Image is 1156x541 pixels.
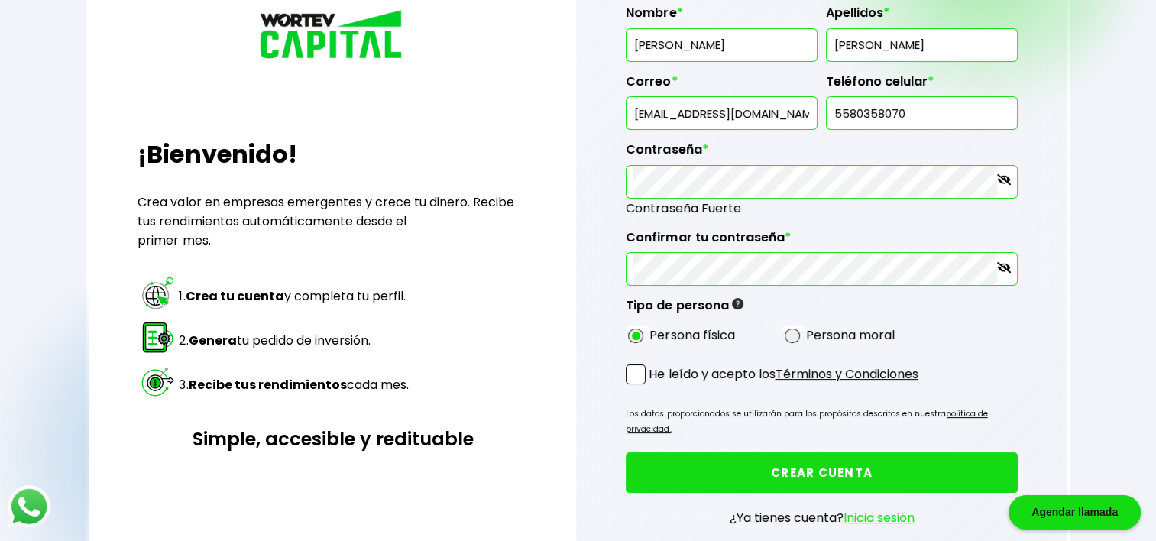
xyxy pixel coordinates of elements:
img: gfR76cHglkPwleuBLjWdxeZVvX9Wp6JBDmjRYY8JYDQn16A2ICN00zLTgIroGa6qie5tIuWH7V3AapTKqzv+oMZsGfMUqL5JM... [732,298,743,309]
label: Teléfono celular [826,74,1018,97]
strong: Crea tu cuenta [185,287,283,305]
strong: Recibe tus rendimientos [188,376,346,394]
button: CREAR CUENTA [626,452,1017,493]
label: Persona física [649,326,734,345]
strong: Genera [188,332,236,349]
img: paso 2 [140,319,176,355]
div: Agendar llamada [1009,495,1141,530]
td: 2. tu pedido de inversión. [178,319,409,361]
label: Confirmar tu contraseña [626,230,1017,253]
img: paso 1 [140,275,176,311]
label: Contraseña [626,142,1017,165]
label: Persona moral [806,326,895,345]
td: 1. y completa tu perfil. [178,274,409,317]
img: logos_whatsapp-icon.242b2217.svg [8,485,50,528]
p: He leído y acepto los [649,364,918,384]
p: Los datos proporcionados se utilizarán para los propósitos descritos en nuestra [626,407,1017,437]
input: 10 dígitos [833,97,1011,129]
img: logo_wortev_capital [256,8,409,64]
h3: Simple, accesible y redituable [138,426,527,452]
label: Apellidos [826,5,1018,28]
label: Correo [626,74,818,97]
h2: ¡Bienvenido! [138,136,527,173]
img: paso 3 [140,364,176,400]
label: Nombre [626,5,818,28]
p: ¿Ya tienes cuenta? [730,508,915,527]
td: 3. cada mes. [178,363,409,406]
a: política de privacidad. [626,408,987,435]
input: inversionista@gmail.com [633,97,811,129]
a: Inicia sesión [844,509,915,526]
span: Contraseña Fuerte [626,199,1017,218]
a: Términos y Condiciones [775,365,918,383]
label: Tipo de persona [626,298,743,321]
p: Crea valor en empresas emergentes y crece tu dinero. Recibe tus rendimientos automáticamente desd... [138,193,527,250]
